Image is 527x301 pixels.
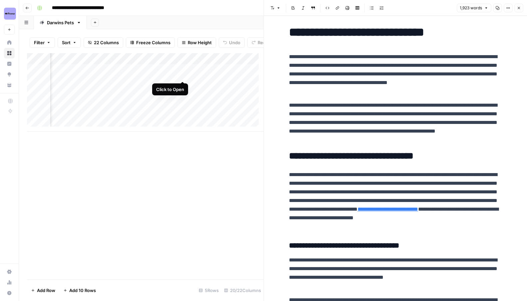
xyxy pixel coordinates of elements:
[4,277,15,288] a: Usage
[94,39,119,46] span: 22 Columns
[47,19,74,26] div: Darwins Pets
[136,39,170,46] span: Freeze Columns
[59,285,100,296] button: Add 10 Rows
[196,285,221,296] div: 5 Rows
[156,86,184,93] div: Click to Open
[69,287,96,294] span: Add 10 Rows
[126,37,175,48] button: Freeze Columns
[4,288,15,298] button: Help + Support
[37,287,55,294] span: Add Row
[4,58,15,69] a: Insights
[34,39,45,46] span: Filter
[4,69,15,80] a: Opportunities
[34,16,87,29] a: Darwins Pets
[4,266,15,277] a: Settings
[4,37,15,48] a: Home
[27,285,59,296] button: Add Row
[188,39,212,46] span: Row Height
[247,37,273,48] button: Redo
[221,285,264,296] div: 20/22 Columns
[460,5,482,11] span: 1,923 words
[30,37,55,48] button: Filter
[219,37,245,48] button: Undo
[457,4,491,12] button: 1,923 words
[84,37,123,48] button: 22 Columns
[229,39,240,46] span: Undo
[4,48,15,58] a: Browse
[258,39,268,46] span: Redo
[4,8,16,20] img: Power Digital Logo
[177,37,216,48] button: Row Height
[58,37,81,48] button: Sort
[4,80,15,90] a: Your Data
[4,5,15,22] button: Workspace: Power Digital
[62,39,71,46] span: Sort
